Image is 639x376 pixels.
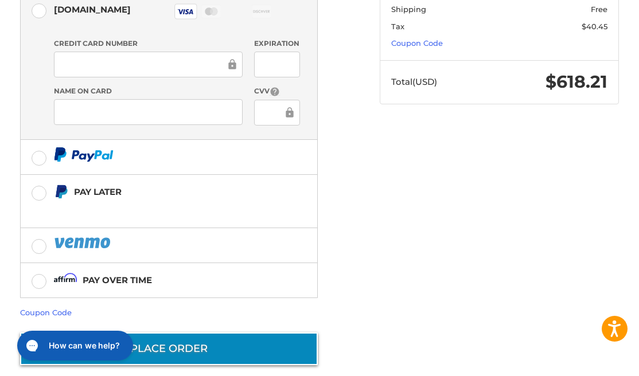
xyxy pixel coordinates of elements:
span: Total (USD) [391,76,437,87]
img: PayPal icon [54,236,112,250]
label: Expiration [254,38,301,49]
span: Shipping [391,5,426,14]
span: $40.45 [582,22,607,31]
span: Free [591,5,607,14]
iframe: Gorgias live chat messenger [11,327,137,365]
a: Coupon Code [391,38,443,48]
span: $618.21 [546,71,607,92]
div: Pay over time [83,271,152,289]
img: PayPal icon [54,147,114,162]
a: Coupon Code [20,308,72,317]
img: Pay Later icon [54,185,68,199]
label: Name on Card [54,86,243,96]
label: Credit Card Number [54,38,243,49]
iframe: PayPal Message 1 [54,204,294,214]
span: Tax [391,22,404,31]
button: Place Order [20,332,318,365]
label: CVV [254,86,301,97]
img: Affirm icon [54,273,77,287]
div: Pay Later [74,182,294,201]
